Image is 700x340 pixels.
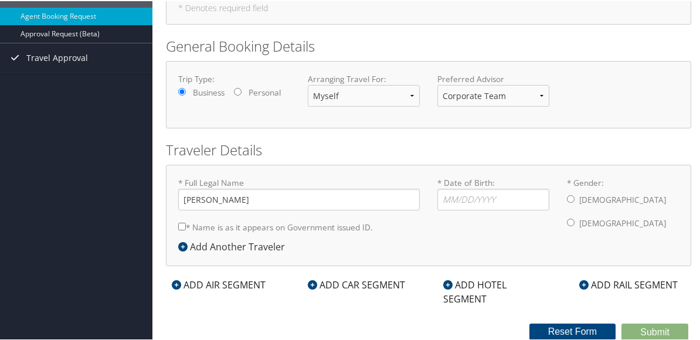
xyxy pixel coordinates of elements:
[579,188,666,210] label: [DEMOGRAPHIC_DATA]
[178,215,373,237] label: * Name is as it appears on Government issued ID.
[308,72,420,84] label: Arranging Travel For:
[178,222,186,229] input: * Name is as it appears on Government issued ID.
[573,277,684,291] div: ADD RAIL SEGMENT
[178,188,420,209] input: * Full Legal Name
[178,239,291,253] div: Add Another Traveler
[529,322,616,339] button: Reset Form
[579,211,666,233] label: [DEMOGRAPHIC_DATA]
[567,194,575,202] input: * Gender:[DEMOGRAPHIC_DATA][DEMOGRAPHIC_DATA]
[621,322,688,340] button: Submit
[178,72,290,84] label: Trip Type:
[437,277,556,305] div: ADD HOTEL SEGMENT
[437,176,549,209] label: * Date of Birth:
[178,176,420,209] label: * Full Legal Name
[249,86,281,97] label: Personal
[26,42,88,72] span: Travel Approval
[567,217,575,225] input: * Gender:[DEMOGRAPHIC_DATA][DEMOGRAPHIC_DATA]
[178,3,679,11] h5: * Denotes required field
[302,277,411,291] div: ADD CAR SEGMENT
[567,176,679,234] label: * Gender:
[166,35,691,55] h2: General Booking Details
[437,72,549,84] label: Preferred Advisor
[166,277,271,291] div: ADD AIR SEGMENT
[166,139,691,159] h2: Traveler Details
[437,188,549,209] input: * Date of Birth:
[193,86,225,97] label: Business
